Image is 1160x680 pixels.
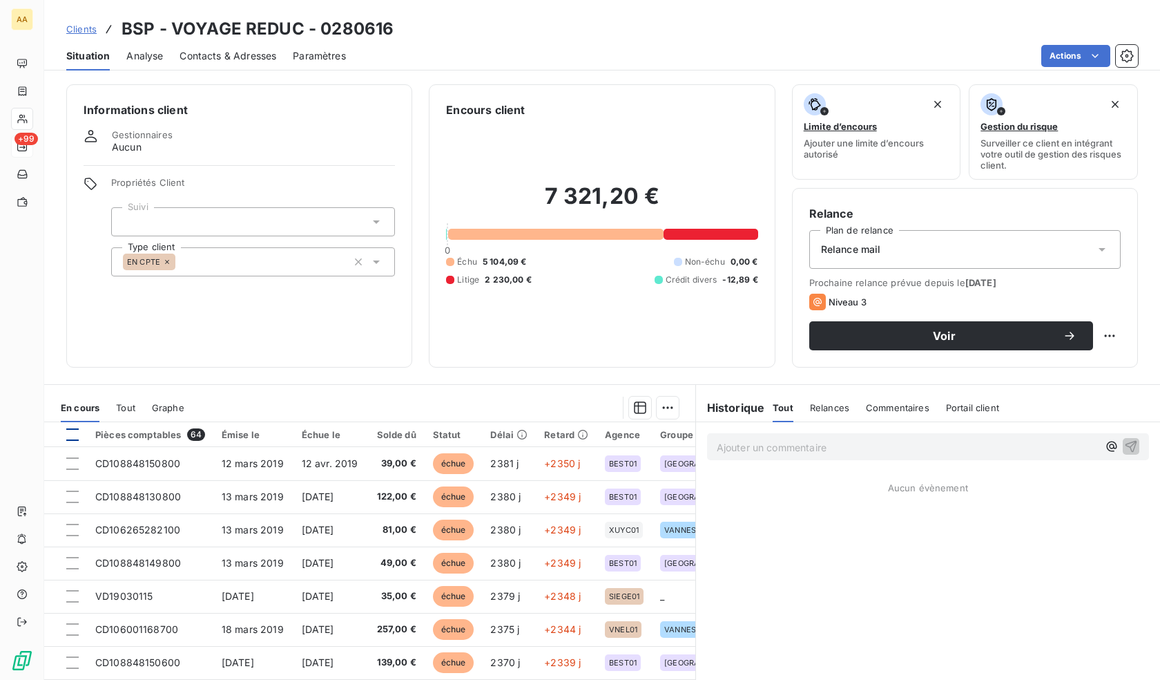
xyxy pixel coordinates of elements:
[222,457,284,469] span: 12 mars 2019
[609,659,637,667] span: BEST01
[483,256,527,268] span: 5 104,09 €
[112,140,142,154] span: Aucun
[175,256,186,268] input: Ajouter une valeur
[445,245,450,256] span: 0
[112,129,173,140] span: Gestionnaires
[609,625,637,634] span: VNEL01
[376,429,416,440] div: Solde dû
[609,493,637,501] span: BEST01
[829,296,867,308] span: Niveau 3
[293,49,346,63] span: Paramètres
[685,256,725,268] span: Non-échu
[666,274,717,286] span: Crédit divers
[544,657,581,668] span: +2339 j
[433,520,474,540] span: échue
[804,138,949,160] span: Ajouter une limite d’encours autorisé
[302,429,360,440] div: Échue le
[457,274,479,286] span: Litige
[302,623,334,635] span: [DATE]
[95,623,178,635] span: CD106001168700
[544,491,581,502] span: +2349 j
[544,429,588,440] div: Retard
[127,258,160,266] span: EN CPTE
[222,590,254,602] span: [DATE]
[95,491,181,502] span: CD108848130800
[660,590,664,602] span: _
[433,453,474,474] span: échue
[116,402,135,413] span: Tout
[826,330,1063,341] span: Voir
[126,49,163,63] span: Analyse
[804,121,877,132] span: Limite d’encours
[111,177,395,196] span: Propriétés Client
[609,460,637,468] span: BEST01
[664,493,725,501] span: [GEOGRAPHIC_DATA]
[433,487,474,507] span: échue
[544,524,581,536] span: +2349 j
[433,429,474,440] div: Statut
[84,102,395,118] h6: Informations client
[866,402,929,413] span: Commentaires
[376,490,416,504] span: 122,00 €
[490,657,520,668] span: 2370 j
[222,623,284,635] span: 18 mars 2019
[609,592,639,601] span: SIEGE01
[95,457,180,469] span: CD108848150800
[187,428,205,441] span: 64
[946,402,999,413] span: Portail client
[809,277,1121,288] span: Prochaine relance prévue depuis le
[664,559,725,567] span: [GEOGRAPHIC_DATA]
[180,49,276,63] span: Contacts & Adresses
[809,205,1121,222] h6: Relance
[95,590,153,602] span: VD19030115
[302,657,334,668] span: [DATE]
[152,402,184,413] span: Graphe
[222,657,254,668] span: [DATE]
[544,457,580,469] span: +2350 j
[433,553,474,574] span: échue
[490,623,519,635] span: 2375 j
[980,121,1058,132] span: Gestion du risque
[302,557,334,569] span: [DATE]
[965,277,996,288] span: [DATE]
[14,133,38,145] span: +99
[821,243,881,256] span: Relance mail
[302,524,334,536] span: [DATE]
[544,623,581,635] span: +2344 j
[810,402,849,413] span: Relances
[660,429,734,440] div: Groupe agences
[457,256,477,268] span: Échu
[446,102,525,118] h6: Encours client
[222,491,284,502] span: 13 mars 2019
[490,557,521,569] span: 2380 j
[433,586,474,607] span: échue
[544,590,581,602] span: +2348 j
[433,619,474,640] span: échue
[485,274,532,286] span: 2 230,00 €
[980,138,1126,171] span: Surveiller ce client en intégrant votre outil de gestion des risques client.
[376,457,416,471] span: 39,00 €
[605,429,644,440] div: Agence
[664,625,696,634] span: VANNES
[1113,633,1146,666] iframe: Intercom live chat
[490,429,528,440] div: Délai
[731,256,758,268] span: 0,00 €
[544,557,581,569] span: +2349 j
[66,23,97,35] span: Clients
[11,8,33,30] div: AA
[609,526,639,534] span: XUYC01
[302,491,334,502] span: [DATE]
[95,524,180,536] span: CD106265282100
[792,84,961,180] button: Limite d’encoursAjouter une limite d’encours autorisé
[376,589,416,603] span: 35,00 €
[722,274,757,286] span: -12,89 €
[490,457,519,469] span: 2381 j
[446,182,757,224] h2: 7 321,20 €
[490,590,520,602] span: 2379 j
[969,84,1138,180] button: Gestion du risqueSurveiller ce client en intégrant votre outil de gestion des risques client.
[376,656,416,670] span: 139,00 €
[222,429,285,440] div: Émise le
[376,556,416,570] span: 49,00 €
[61,402,99,413] span: En cours
[888,482,968,493] span: Aucun évènement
